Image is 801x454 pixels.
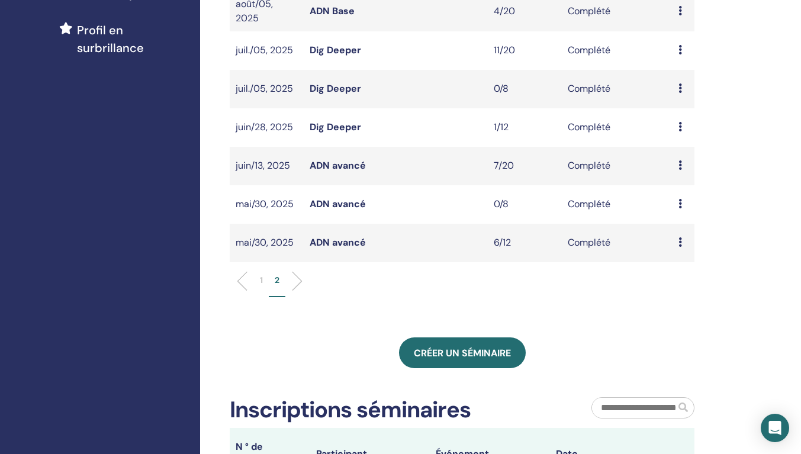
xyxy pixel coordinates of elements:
[260,274,263,286] p: 1
[230,31,304,70] td: juil./05, 2025
[310,121,361,133] a: Dig Deeper
[562,108,673,147] td: Complété
[310,236,366,249] a: ADN avancé
[310,44,361,56] a: Dig Deeper
[488,224,562,262] td: 6/12
[488,185,562,224] td: 0/8
[230,185,304,224] td: mai/30, 2025
[488,108,562,147] td: 1/12
[310,82,361,95] a: Dig Deeper
[230,397,471,424] h2: Inscriptions séminaires
[562,70,673,108] td: Complété
[230,224,304,262] td: mai/30, 2025
[562,31,673,70] td: Complété
[230,108,304,147] td: juin/28, 2025
[488,147,562,185] td: 7/20
[399,337,526,368] a: Créer un séminaire
[562,224,673,262] td: Complété
[230,147,304,185] td: juin/13, 2025
[488,70,562,108] td: 0/8
[310,198,366,210] a: ADN avancé
[275,274,279,286] p: 2
[230,70,304,108] td: juil./05, 2025
[562,185,673,224] td: Complété
[310,5,355,17] a: ADN Base
[761,414,789,442] div: Open Intercom Messenger
[77,21,191,57] span: Profil en surbrillance
[414,347,511,359] span: Créer un séminaire
[310,159,366,172] a: ADN avancé
[488,31,562,70] td: 11/20
[562,147,673,185] td: Complété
